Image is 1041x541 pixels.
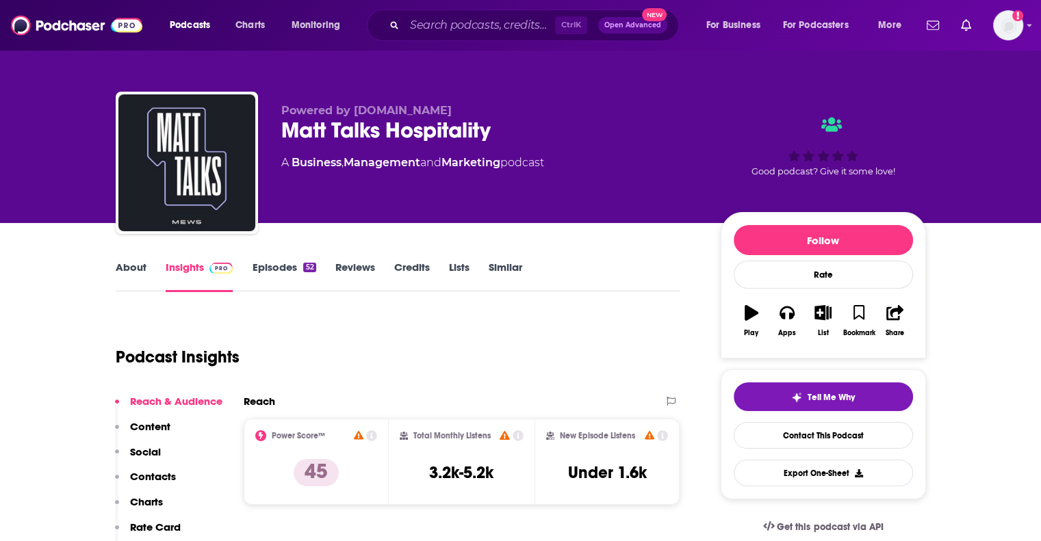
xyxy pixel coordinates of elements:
[115,420,170,445] button: Content
[921,14,944,37] a: Show notifications dropdown
[841,296,877,345] button: Bookmark
[774,14,869,36] button: open menu
[115,470,176,495] button: Contacts
[642,8,667,21] span: New
[568,462,647,483] h3: Under 1.6k
[130,395,222,408] p: Reach & Audience
[130,445,161,458] p: Social
[843,329,875,337] div: Bookmark
[281,155,544,171] div: A podcast
[294,459,339,486] p: 45
[116,347,240,367] h1: Podcast Insights
[292,156,342,169] a: Business
[778,329,796,337] div: Apps
[734,225,913,255] button: Follow
[449,261,470,292] a: Lists
[303,263,316,272] div: 52
[252,261,316,292] a: Episodes52
[706,16,760,35] span: For Business
[281,104,452,117] span: Powered by [DOMAIN_NAME]
[292,16,340,35] span: Monitoring
[404,14,555,36] input: Search podcasts, credits, & more...
[170,16,210,35] span: Podcasts
[993,10,1023,40] img: User Profile
[993,10,1023,40] span: Logged in as MackenzieCollier
[335,261,375,292] a: Reviews
[818,329,829,337] div: List
[11,12,142,38] img: Podchaser - Follow, Share and Rate Podcasts
[118,94,255,231] img: Matt Talks Hospitality
[805,296,840,345] button: List
[744,329,758,337] div: Play
[555,16,587,34] span: Ctrl K
[394,261,430,292] a: Credits
[751,166,895,176] span: Good podcast? Give it some love!
[116,261,146,292] a: About
[791,392,802,403] img: tell me why sparkle
[734,460,913,486] button: Export One-Sheet
[783,16,849,35] span: For Podcasters
[166,261,233,292] a: InsightsPodchaser Pro
[604,22,661,29] span: Open Advanced
[115,445,161,471] button: Social
[993,10,1023,40] button: Show profile menu
[886,329,904,337] div: Share
[489,261,522,292] a: Similar
[734,261,913,289] div: Rate
[429,462,493,483] h3: 3.2k-5.2k
[130,470,176,483] p: Contacts
[344,156,420,169] a: Management
[380,10,692,41] div: Search podcasts, credits, & more...
[413,431,491,440] h2: Total Monthly Listens
[282,14,358,36] button: open menu
[734,296,769,345] button: Play
[235,16,265,35] span: Charts
[1012,10,1023,21] svg: Add a profile image
[115,495,163,520] button: Charts
[560,431,635,440] h2: New Episode Listens
[130,495,163,508] p: Charts
[878,16,901,35] span: More
[808,392,855,403] span: Tell Me Why
[877,296,912,345] button: Share
[130,520,181,533] p: Rate Card
[734,422,913,449] a: Contact This Podcast
[697,14,777,36] button: open menu
[420,156,441,169] span: and
[272,431,325,440] h2: Power Score™
[441,156,500,169] a: Marketing
[115,395,222,420] button: Reach & Audience
[342,156,344,169] span: ,
[769,296,805,345] button: Apps
[721,104,926,189] div: Good podcast? Give it some love!
[734,382,913,411] button: tell me why sparkleTell Me Why
[160,14,228,36] button: open menu
[955,14,977,37] a: Show notifications dropdown
[209,263,233,274] img: Podchaser Pro
[598,17,667,34] button: Open AdvancedNew
[130,420,170,433] p: Content
[227,14,273,36] a: Charts
[869,14,918,36] button: open menu
[244,395,275,408] h2: Reach
[777,521,883,533] span: Get this podcast via API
